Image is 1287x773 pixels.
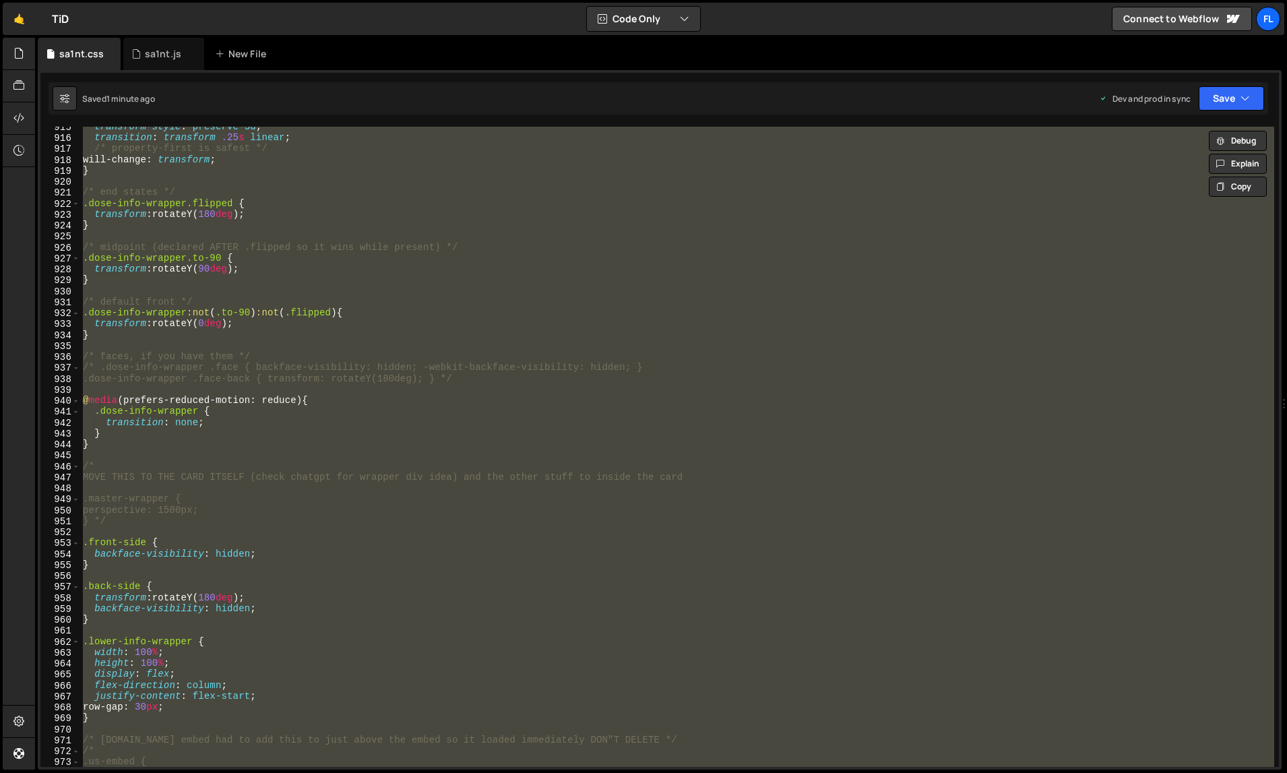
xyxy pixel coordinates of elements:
div: 951 [40,516,80,527]
div: 963 [40,648,80,658]
div: 966 [40,681,80,691]
div: 917 [40,144,80,154]
div: 938 [40,374,80,385]
div: 962 [40,637,80,648]
div: 915 [40,122,80,133]
div: 971 [40,735,80,746]
div: 919 [40,166,80,177]
div: 964 [40,658,80,669]
div: 923 [40,210,80,220]
div: 924 [40,220,80,231]
div: 956 [40,571,80,582]
div: 950 [40,505,80,516]
div: 970 [40,724,80,735]
div: 953 [40,538,80,549]
button: Explain [1209,154,1267,174]
div: 958 [40,593,80,604]
div: 921 [40,187,80,198]
div: 973 [40,757,80,768]
div: 920 [40,177,80,187]
div: 934 [40,330,80,341]
div: 942 [40,418,80,429]
div: 929 [40,275,80,286]
a: Fl [1256,7,1280,31]
div: TiD [52,11,69,27]
div: sa1nt.js [145,47,181,61]
div: 949 [40,494,80,505]
div: 933 [40,319,80,330]
div: 952 [40,527,80,538]
div: 944 [40,439,80,450]
button: Code Only [587,7,700,31]
div: 945 [40,450,80,461]
div: 932 [40,308,80,319]
div: 935 [40,341,80,352]
div: 959 [40,604,80,615]
div: 937 [40,363,80,373]
div: 925 [40,231,80,242]
div: Saved [82,93,155,104]
div: 955 [40,560,80,571]
div: 926 [40,243,80,253]
a: Connect to Webflow [1112,7,1252,31]
a: 🤙 [3,3,36,35]
div: New File [215,47,272,61]
div: 1 minute ago [106,93,155,104]
div: 939 [40,385,80,396]
div: 936 [40,352,80,363]
div: 954 [40,549,80,560]
div: 968 [40,702,80,713]
div: 957 [40,582,80,592]
div: 941 [40,406,80,417]
div: 965 [40,669,80,680]
div: 967 [40,691,80,702]
div: 961 [40,625,80,636]
div: 969 [40,713,80,724]
div: 946 [40,462,80,472]
div: 943 [40,429,80,439]
div: 928 [40,264,80,275]
button: Debug [1209,131,1267,151]
div: 960 [40,615,80,625]
div: 972 [40,746,80,757]
div: 947 [40,472,80,483]
div: 922 [40,199,80,210]
div: 940 [40,396,80,406]
div: 916 [40,133,80,144]
div: 918 [40,155,80,166]
button: Save [1199,86,1264,111]
div: 948 [40,483,80,494]
button: Copy [1209,177,1267,197]
div: 931 [40,297,80,308]
div: sa1nt.css [59,47,104,61]
div: Dev and prod in sync [1099,93,1191,104]
div: 930 [40,286,80,297]
div: 927 [40,253,80,264]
